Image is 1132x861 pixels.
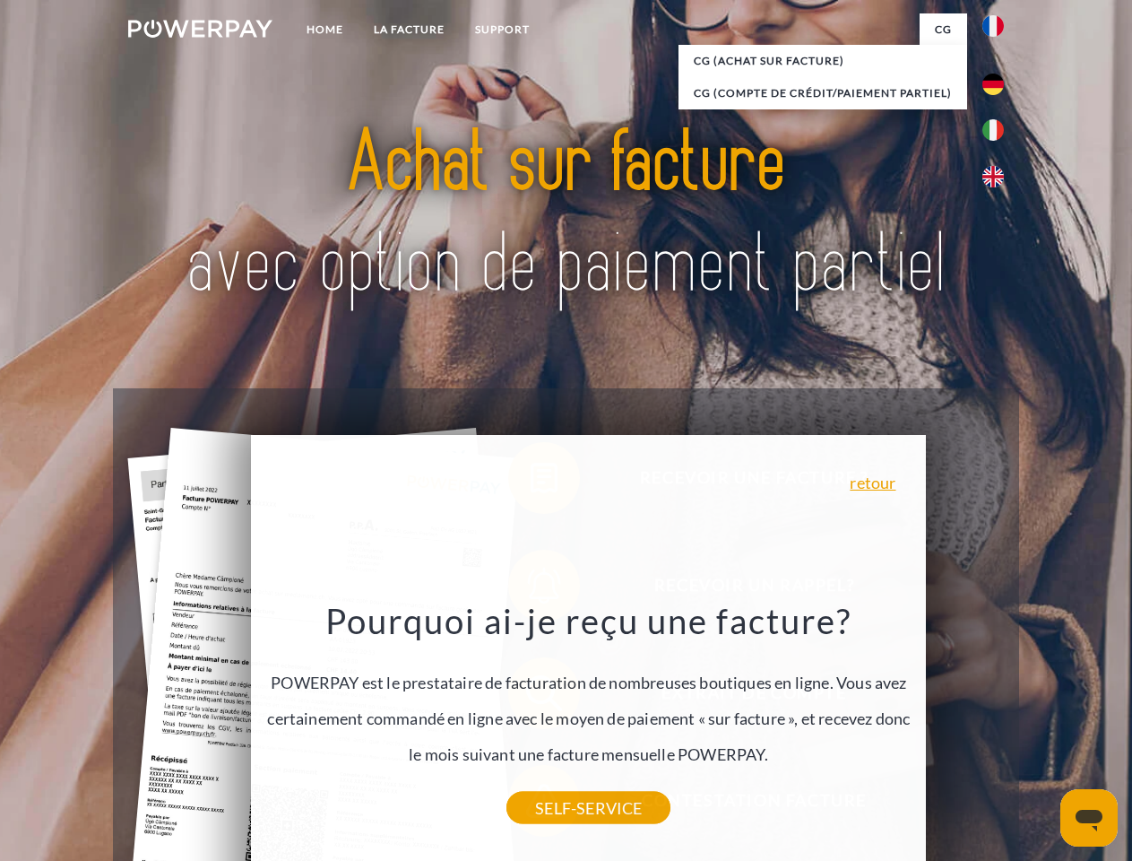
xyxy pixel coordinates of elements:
a: CG (Compte de crédit/paiement partiel) [678,77,967,109]
img: it [982,119,1004,141]
iframe: Bouton de lancement de la fenêtre de messagerie [1060,789,1118,847]
a: SELF-SERVICE [506,792,670,824]
a: retour [850,474,895,491]
h3: Pourquoi ai-je reçu une facture? [262,599,916,642]
a: CG (achat sur facture) [678,45,967,77]
a: CG [920,13,967,46]
img: en [982,166,1004,187]
div: POWERPAY est le prestataire de facturation de nombreuses boutiques en ligne. Vous avez certaineme... [262,599,916,808]
img: fr [982,15,1004,37]
img: logo-powerpay-white.svg [128,20,272,38]
a: Home [291,13,359,46]
img: de [982,74,1004,95]
img: title-powerpay_fr.svg [171,86,961,344]
a: Support [460,13,545,46]
a: LA FACTURE [359,13,460,46]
